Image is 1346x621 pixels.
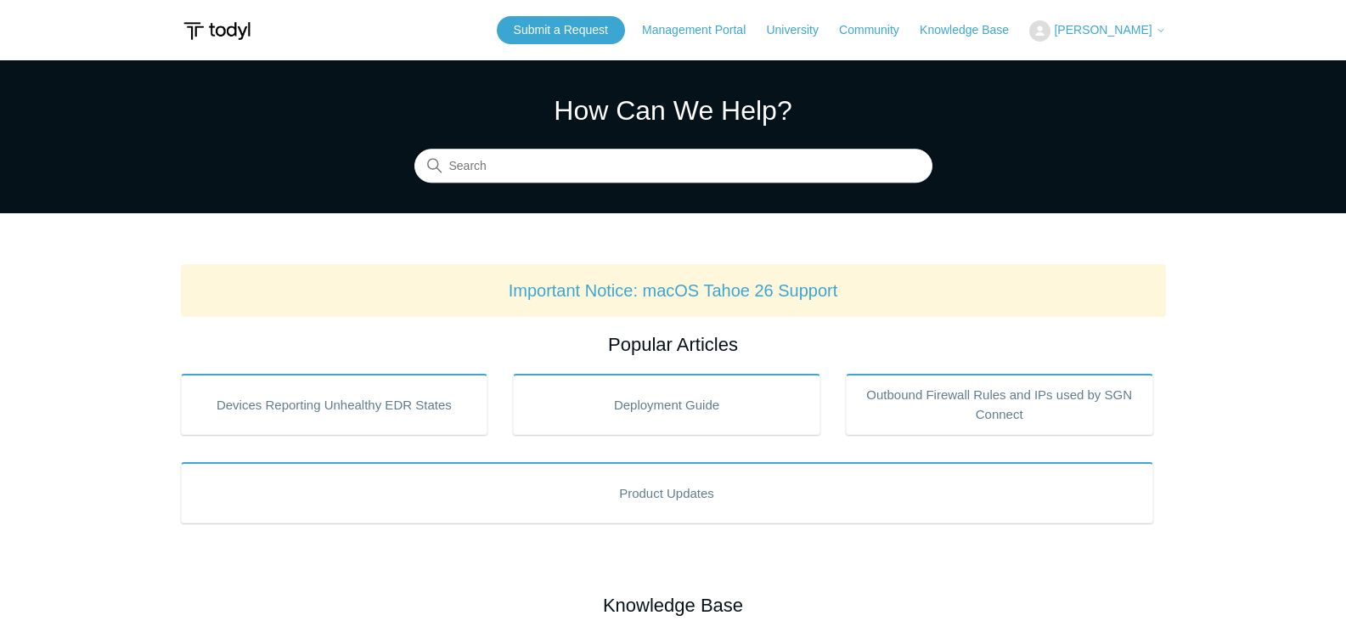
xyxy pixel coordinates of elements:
a: University [766,21,835,39]
a: Management Portal [642,21,763,39]
a: Important Notice: macOS Tahoe 26 Support [509,281,838,300]
h2: Popular Articles [181,330,1166,358]
h2: Knowledge Base [181,591,1166,619]
span: [PERSON_NAME] [1054,23,1152,37]
a: Devices Reporting Unhealthy EDR States [181,374,488,435]
img: Todyl Support Center Help Center home page [181,15,253,47]
a: Submit a Request [497,16,625,44]
h1: How Can We Help? [414,90,932,131]
input: Search [414,150,932,183]
a: Product Updates [181,462,1153,523]
a: Community [839,21,916,39]
a: Knowledge Base [920,21,1026,39]
button: [PERSON_NAME] [1029,20,1165,42]
a: Outbound Firewall Rules and IPs used by SGN Connect [846,374,1153,435]
a: Deployment Guide [513,374,820,435]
